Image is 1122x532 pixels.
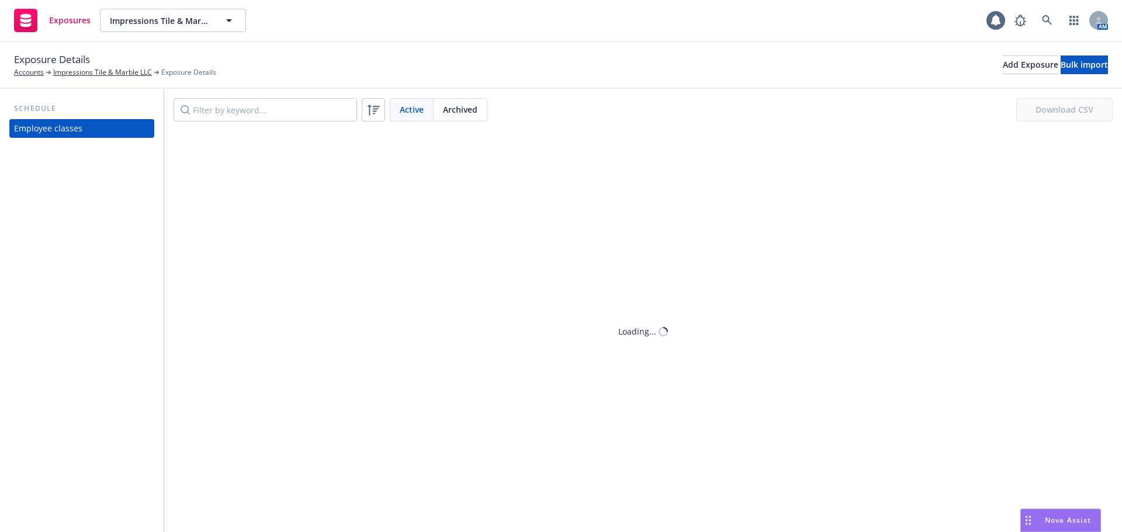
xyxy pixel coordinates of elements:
a: Exposures [9,4,95,37]
a: Search [1036,9,1059,32]
button: Impressions Tile & Marble LLC [100,9,246,32]
a: Switch app [1062,9,1086,32]
span: Exposure Details [161,67,216,78]
span: Active [400,103,424,116]
div: Employee classes [14,119,82,138]
span: Impressions Tile & Marble LLC [110,15,211,27]
span: Exposure Details [14,52,90,67]
span: Archived [443,103,477,116]
span: Exposures [49,16,91,25]
input: Filter by keyword... [174,98,357,121]
button: Add Exposure [1003,55,1058,74]
a: Impressions Tile & Marble LLC [53,67,152,78]
a: Accounts [14,67,44,78]
div: Schedule [9,103,154,114]
div: Loading... [618,325,656,338]
span: Nova Assist [1045,515,1091,525]
a: Employee classes [9,119,154,138]
div: Drag to move [1021,509,1036,531]
button: Nova Assist [1020,509,1101,532]
button: Bulk import [1061,55,1108,74]
a: Report a Bug [1009,9,1032,32]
